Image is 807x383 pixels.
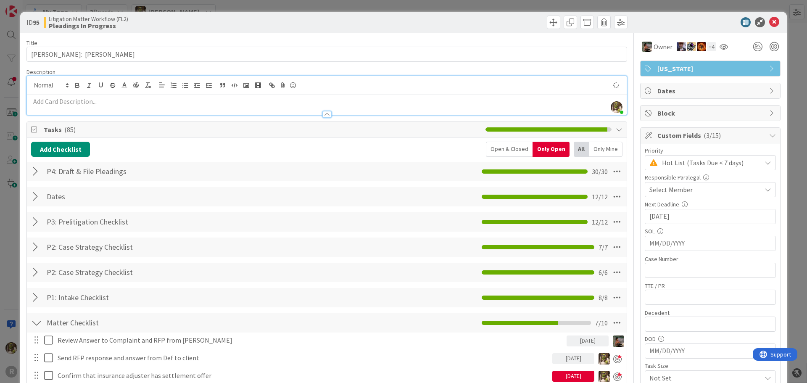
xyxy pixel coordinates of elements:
div: [DATE] [552,371,594,382]
span: [US_STATE] [657,63,765,74]
input: Add Checklist... [44,290,233,305]
p: Review Answer to Complaint and RFP from [PERSON_NAME] [58,335,563,345]
button: Add Checklist [31,142,90,157]
p: Confirm that insurance adjuster has settlement offer [58,371,549,380]
span: 12 / 12 [592,217,608,227]
span: Litigation Matter Workflow (FL2) [49,16,128,22]
input: Add Checklist... [44,164,233,179]
span: Tasks [44,124,481,135]
input: MM/DD/YYYY [649,209,771,224]
img: DG [599,353,610,365]
label: TTE / PR [645,282,665,290]
span: ( 3/15 ) [704,131,721,140]
div: Responsible Paralegal [645,174,776,180]
b: 95 [33,18,40,26]
label: Title [26,39,37,47]
div: Priority [645,148,776,153]
input: Add Checklist... [44,265,233,280]
span: Owner [654,42,672,52]
p: Send RFP response and answer from Def to client [58,353,549,363]
span: Support [18,1,38,11]
input: type card name here... [26,47,627,62]
div: DOD [645,336,776,342]
label: Decedent [645,309,670,317]
div: Next Deadline [645,201,776,207]
div: Task Size [645,363,776,369]
div: SOL [645,228,776,234]
span: 7 / 10 [595,318,608,328]
div: All [574,142,589,157]
div: [DATE] [567,335,609,346]
span: Description [26,68,55,76]
input: MM/DD/YYYY [649,344,771,358]
span: Dates [657,86,765,96]
img: MW [642,42,652,52]
img: MW [613,335,624,347]
span: 7 / 7 [599,242,608,252]
span: ( 85 ) [64,125,76,134]
div: Only Mine [589,142,622,157]
span: 8 / 8 [599,293,608,303]
span: Select Member [649,185,693,195]
img: yW9LRPfq2I1p6cQkqhMnMPjKb8hcA9gF.jpg [611,101,622,113]
img: TR [697,42,706,51]
img: TM [687,42,696,51]
span: 30 / 30 [592,166,608,177]
span: Custom Fields [657,130,765,140]
input: Add Checklist... [44,214,233,230]
input: Add Checklist... [44,240,233,255]
label: Case Number [645,255,678,263]
img: ML [677,42,686,51]
img: DG [599,371,610,382]
input: MM/DD/YYYY [649,236,771,251]
span: ID [26,17,40,27]
span: Hot List (Tasks Due < 7 days) [662,157,757,169]
b: Pleadings In Progress [49,22,128,29]
div: + 4 [707,42,716,51]
span: 12 / 12 [592,192,608,202]
div: Only Open [533,142,570,157]
input: Add Checklist... [44,315,233,330]
input: Add Checklist... [44,189,233,204]
div: Open & Closed [486,142,533,157]
span: 6 / 6 [599,267,608,277]
span: Block [657,108,765,118]
div: [DATE] [552,353,594,364]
